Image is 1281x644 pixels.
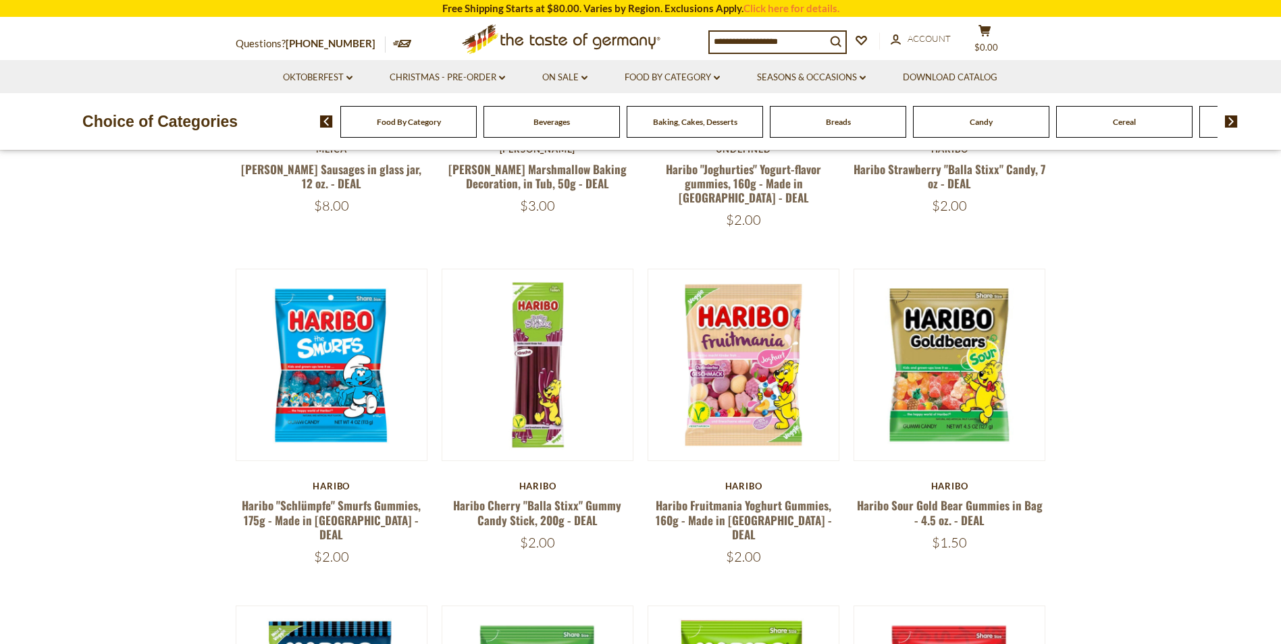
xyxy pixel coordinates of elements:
[542,70,587,85] a: On Sale
[974,42,998,53] span: $0.00
[743,2,839,14] a: Click here for details.
[826,117,851,127] a: Breads
[390,70,505,85] a: Christmas - PRE-ORDER
[726,548,761,565] span: $2.00
[854,161,1045,192] a: Haribo Strawberry "Balla Stixx" Candy, 7 oz - DEAL
[453,497,621,528] a: Haribo Cherry "Balla Stixx" Gummy Candy Stick, 200g - DEAL
[726,211,761,228] span: $2.00
[854,481,1046,491] div: Haribo
[242,497,421,543] a: Haribo "Schlümpfe" Smurfs Gummies, 175g - Made in [GEOGRAPHIC_DATA] - DEAL
[648,481,840,491] div: Haribo
[283,70,352,85] a: Oktoberfest
[442,481,634,491] div: Haribo
[520,534,555,551] span: $2.00
[320,115,333,128] img: previous arrow
[625,70,720,85] a: Food By Category
[656,497,832,543] a: Haribo Fruitmania Yoghurt Gummies, 160g - Made in [GEOGRAPHIC_DATA] - DEAL
[442,269,633,460] img: Haribo Cherry "Balla Stixx" Gummy Candy Stick, 200g - DEAL
[1113,117,1136,127] a: Cereal
[891,32,951,47] a: Account
[377,117,441,127] a: Food By Category
[241,161,421,192] a: [PERSON_NAME] Sausages in glass jar, 12 oz. - DEAL
[932,197,967,214] span: $2.00
[236,481,428,491] div: Haribo
[908,33,951,44] span: Account
[857,497,1043,528] a: Haribo Sour Gold Bear Gummies in Bag - 4.5 oz. - DEAL
[965,24,1005,58] button: $0.00
[314,548,349,565] span: $2.00
[648,269,839,460] img: Haribo Fruitmania Yoghurt Gummies, 160g - Made in Germany - DEAL
[286,37,375,49] a: [PHONE_NUMBER]
[533,117,570,127] a: Beverages
[757,70,866,85] a: Seasons & Occasions
[970,117,993,127] a: Candy
[236,269,427,460] img: Haribo "Schlümpfe" Smurfs Gummies, 175g - Made in Germany - DEAL
[932,534,967,551] span: $1.50
[520,197,555,214] span: $3.00
[903,70,997,85] a: Download Catalog
[314,197,349,214] span: $8.00
[666,161,821,207] a: Haribo "Joghurties" Yogurt-flavor gummies, 160g - Made in [GEOGRAPHIC_DATA] - DEAL
[854,269,1045,460] img: Haribo Sour Gold Bear Gummies in Bag - 4.5 oz. - DEAL
[653,117,737,127] a: Baking, Cakes, Desserts
[1225,115,1238,128] img: next arrow
[236,35,386,53] p: Questions?
[448,161,627,192] a: [PERSON_NAME] Marshmallow Baking Decoration, in Tub, 50g - DEAL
